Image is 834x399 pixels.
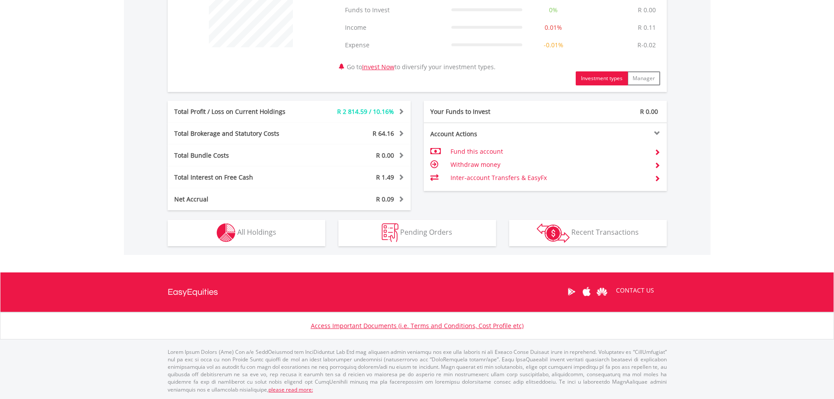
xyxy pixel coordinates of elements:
[168,195,310,204] div: Net Accrual
[595,278,610,305] a: Huawei
[450,145,647,158] td: Fund this account
[579,278,595,305] a: Apple
[311,321,524,330] a: Access Important Documents (i.e. Terms and Conditions, Cost Profile etc)
[633,36,660,54] td: R-0.02
[338,220,496,246] button: Pending Orders
[576,71,628,85] button: Investment types
[341,1,447,19] td: Funds to Invest
[237,227,276,237] span: All Holdings
[400,227,452,237] span: Pending Orders
[168,272,218,312] a: EasyEquities
[633,19,660,36] td: R 0.11
[450,171,647,184] td: Inter-account Transfers & EasyFx
[527,36,580,54] td: -0.01%
[376,151,394,159] span: R 0.00
[341,19,447,36] td: Income
[168,129,310,138] div: Total Brokerage and Statutory Costs
[168,151,310,160] div: Total Bundle Costs
[633,1,660,19] td: R 0.00
[627,71,660,85] button: Manager
[382,223,398,242] img: pending_instructions-wht.png
[424,107,545,116] div: Your Funds to Invest
[362,63,394,71] a: Invest Now
[168,220,325,246] button: All Holdings
[640,107,658,116] span: R 0.00
[527,19,580,36] td: 0.01%
[168,348,667,393] p: Lorem Ipsum Dolors (Ame) Con a/e SeddOeiusmod tem InciDiduntut Lab Etd mag aliquaen admin veniamq...
[450,158,647,171] td: Withdraw money
[610,278,660,303] a: CONTACT US
[527,1,580,19] td: 0%
[424,130,545,138] div: Account Actions
[564,278,579,305] a: Google Play
[376,195,394,203] span: R 0.09
[268,386,313,393] a: please read more:
[217,223,236,242] img: holdings-wht.png
[571,227,639,237] span: Recent Transactions
[376,173,394,181] span: R 1.49
[509,220,667,246] button: Recent Transactions
[341,36,447,54] td: Expense
[537,223,570,243] img: transactions-zar-wht.png
[373,129,394,138] span: R 64.16
[337,107,394,116] span: R 2 814.59 / 10.16%
[168,107,310,116] div: Total Profit / Loss on Current Holdings
[168,173,310,182] div: Total Interest on Free Cash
